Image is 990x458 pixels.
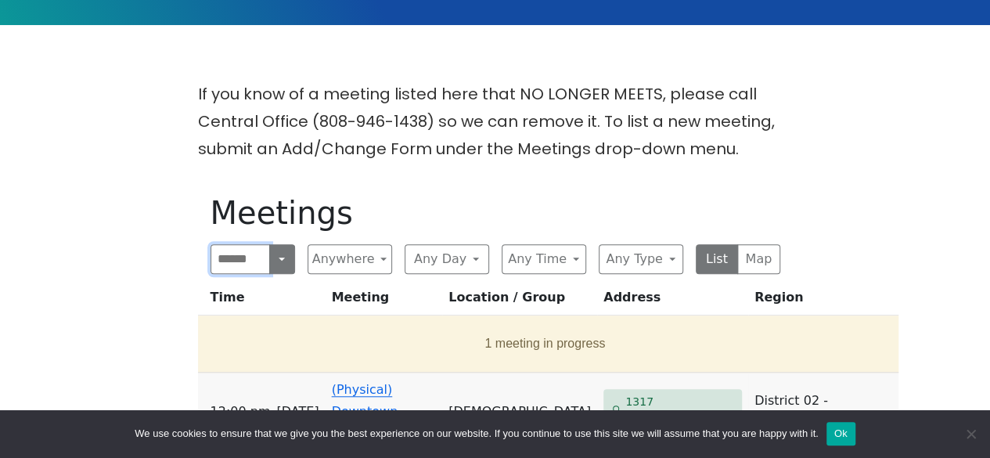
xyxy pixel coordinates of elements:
[211,194,780,232] h1: Meetings
[211,244,271,274] input: Search
[748,287,898,316] th: Region
[442,373,597,452] td: [DEMOGRAPHIC_DATA]
[198,287,326,316] th: Time
[737,244,780,274] button: Map
[625,392,736,431] span: 1317 [PERSON_NAME]
[963,426,978,442] span: No
[326,287,443,316] th: Meeting
[308,244,392,274] button: Anywhere
[696,244,739,274] button: List
[748,373,898,452] td: District 02 - [GEOGRAPHIC_DATA]
[198,81,793,163] p: If you know of a meeting listed here that NO LONGER MEETS, please call Central Office (808-946-14...
[599,244,683,274] button: Any Type
[204,322,887,366] button: 1 meeting in progress
[442,287,597,316] th: Location / Group
[269,244,294,274] button: Search
[597,287,748,316] th: Address
[211,401,271,423] span: 12:00 PM
[826,422,855,445] button: Ok
[135,426,818,442] span: We use cookies to ensure that we give you the best experience on our website. If you continue to ...
[276,401,319,423] span: [DATE]
[332,382,412,441] a: (Physical) Downtown Lunch Group
[405,244,489,274] button: Any Day
[502,244,586,274] button: Any Time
